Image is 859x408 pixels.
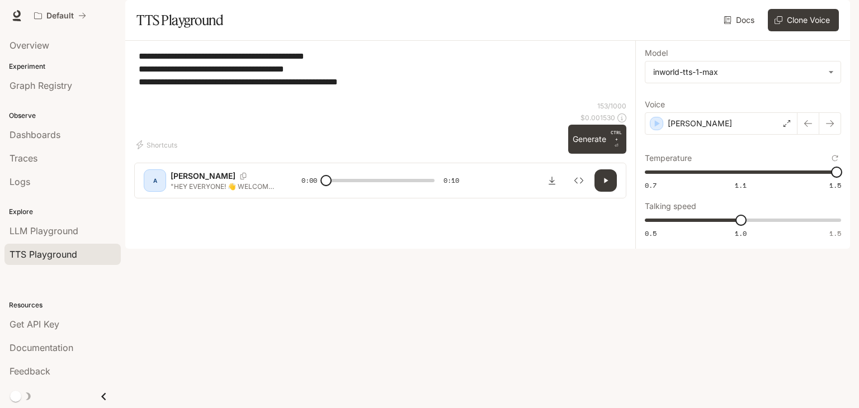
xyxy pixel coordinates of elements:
[568,125,626,154] button: GenerateCTRL +⏎
[146,172,164,189] div: A
[721,9,759,31] a: Docs
[645,61,841,83] div: inworld-tts-1-max
[653,67,823,78] div: inworld-tts-1-max
[668,118,732,129] p: [PERSON_NAME]
[580,113,615,122] p: $ 0.001530
[611,129,622,149] p: ⏎
[645,229,657,238] span: 0.5
[611,129,622,143] p: CTRL +
[645,101,665,108] p: Voice
[735,229,747,238] span: 1.0
[829,229,841,238] span: 1.5
[171,170,235,182] p: [PERSON_NAME]
[645,49,668,57] p: Model
[735,181,747,190] span: 1.1
[171,182,275,191] p: "HEY EVERYONE! 👋 WELCOME BACK TO GUESS IT NOW 🎉 [DATE], WE’RE PLAYING THE LOGO CHALLENGE! 🏆 WRITE...
[645,154,692,162] p: Temperature
[597,101,626,111] p: 153 / 1000
[829,181,841,190] span: 1.5
[136,9,223,31] h1: TTS Playground
[134,136,182,154] button: Shortcuts
[541,169,563,192] button: Download audio
[829,152,841,164] button: Reset to default
[645,181,657,190] span: 0.7
[235,173,251,179] button: Copy Voice ID
[443,175,459,186] span: 0:10
[301,175,317,186] span: 0:00
[46,11,74,21] p: Default
[568,169,590,192] button: Inspect
[29,4,91,27] button: All workspaces
[768,9,839,31] button: Clone Voice
[645,202,696,210] p: Talking speed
